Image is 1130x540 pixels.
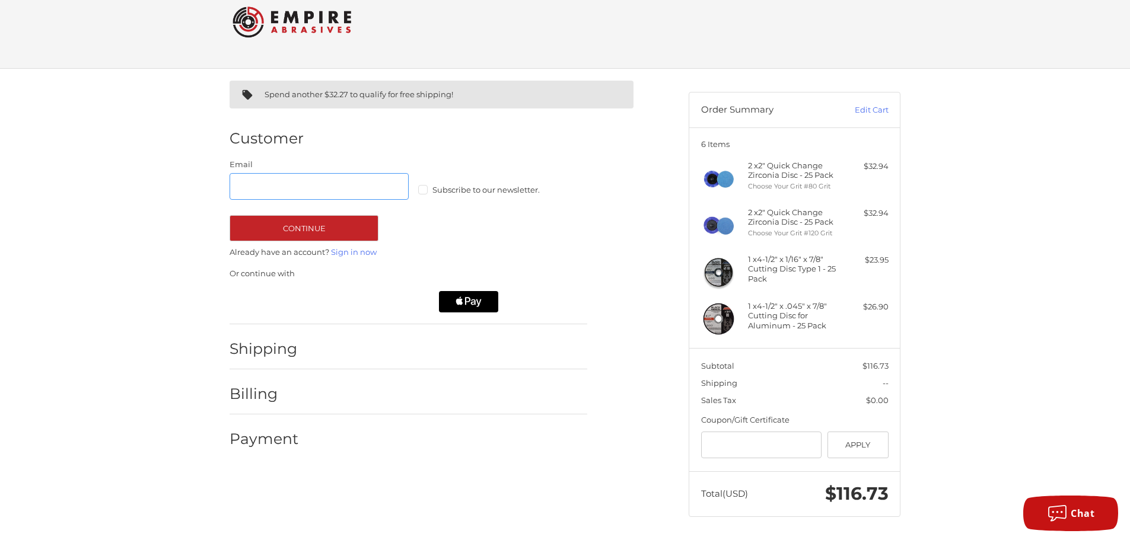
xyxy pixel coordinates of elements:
[1071,507,1094,520] span: Chat
[1023,496,1118,531] button: Chat
[842,161,889,172] div: $32.94
[701,488,748,499] span: Total (USD)
[748,254,839,283] h4: 1 x 4-1/2" x 1/16" x 7/8" Cutting Disc Type 1 - 25 Pack
[842,207,889,219] div: $32.94
[230,129,304,148] h2: Customer
[230,215,378,241] button: Continue
[842,254,889,266] div: $23.95
[866,395,889,405] span: $0.00
[829,104,889,116] a: Edit Cart
[331,247,377,257] a: Sign in now
[230,247,587,258] p: Already have an account?
[230,385,299,403] h2: Billing
[226,291,321,312] iframe: PayPal-paypal
[748,301,839,330] h4: 1 x 4-1/2" x .045" x 7/8" Cutting Disc for Aluminum - 25 Pack
[230,340,299,358] h2: Shipping
[701,395,736,405] span: Sales Tax
[701,104,829,116] h3: Order Summary
[842,301,889,313] div: $26.90
[862,361,889,370] span: $116.73
[230,430,299,448] h2: Payment
[701,378,737,388] span: Shipping
[230,159,409,171] label: Email
[748,207,839,227] h4: 2 x 2" Quick Change Zirconia Disc - 25 Pack
[432,185,540,194] span: Subscribe to our newsletter.
[701,361,734,370] span: Subtotal
[748,181,839,191] li: Choose Your Grit #80 Grit
[827,432,889,458] button: Apply
[748,228,839,238] li: Choose Your Grit #120 Grit
[701,432,822,458] input: Gift Certificate or Coupon Code
[265,90,453,99] span: Spend another $32.27 to qualify for free shipping!
[701,139,889,149] h3: 6 Items
[825,483,889,504] span: $116.73
[701,414,889,426] div: Coupon/Gift Certificate
[230,268,587,280] p: Or continue with
[332,291,427,312] iframe: PayPal-paylater
[748,161,839,180] h4: 2 x 2" Quick Change Zirconia Disc - 25 Pack
[883,378,889,388] span: --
